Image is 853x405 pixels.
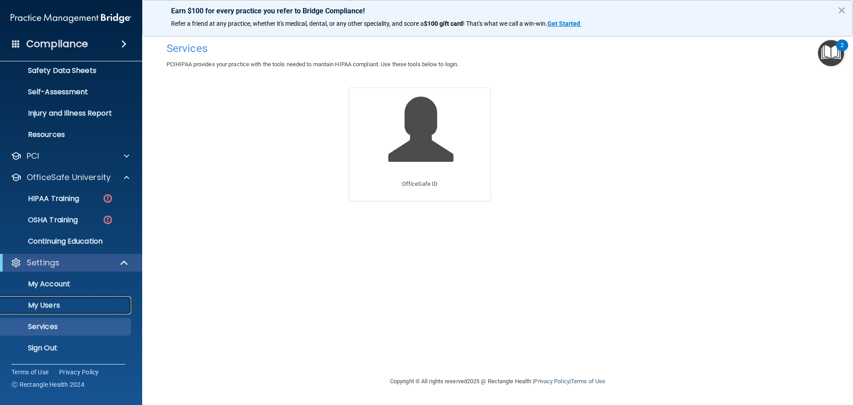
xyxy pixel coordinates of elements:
[547,20,582,27] a: Get Started
[349,88,491,201] a: OfficeSafe ID
[167,61,458,68] span: PCIHIPAA provides your practice with the tools needed to mantain HIPAA compliant. Use these tools...
[171,20,424,27] span: Refer a friend at any practice, whether it's medical, dental, or any other speciality, and score a
[6,109,127,118] p: Injury and Illness Report
[6,280,127,289] p: My Account
[534,378,569,385] a: Privacy Policy
[6,130,127,139] p: Resources
[424,20,463,27] strong: $100 gift card
[837,3,846,17] button: Close
[102,193,113,204] img: danger-circle.6113f641.png
[571,378,605,385] a: Terms of Use
[6,216,78,225] p: OSHA Training
[547,20,580,27] strong: Get Started
[6,66,127,75] p: Safety Data Sheets
[171,7,824,15] p: Earn $100 for every practice you refer to Bridge Compliance!
[11,151,129,161] a: PCI
[6,88,127,96] p: Self-Assessment
[59,368,99,377] a: Privacy Policy
[6,301,127,310] p: My Users
[167,43,829,54] h4: Services
[6,322,127,331] p: Services
[402,179,438,189] p: OfficeSafe ID
[6,194,79,203] p: HIPAA Training
[6,344,127,353] p: Sign Out
[841,45,844,57] div: 2
[26,38,88,50] h4: Compliance
[12,380,84,389] span: Ⓒ Rectangle Health 2024
[27,151,39,161] p: PCI
[27,257,60,268] p: Settings
[6,237,127,246] p: Continuing Education
[463,20,547,27] span: ! That's what we call a win-win.
[12,368,48,377] a: Terms of Use
[102,214,113,225] img: danger-circle.6113f641.png
[335,367,660,396] div: Copyright © All rights reserved 2025 @ Rectangle Health | |
[818,40,844,66] button: Open Resource Center, 2 new notifications
[11,172,129,183] a: OfficeSafe University
[27,172,111,183] p: OfficeSafe University
[11,257,129,268] a: Settings
[11,9,132,27] img: PMB logo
